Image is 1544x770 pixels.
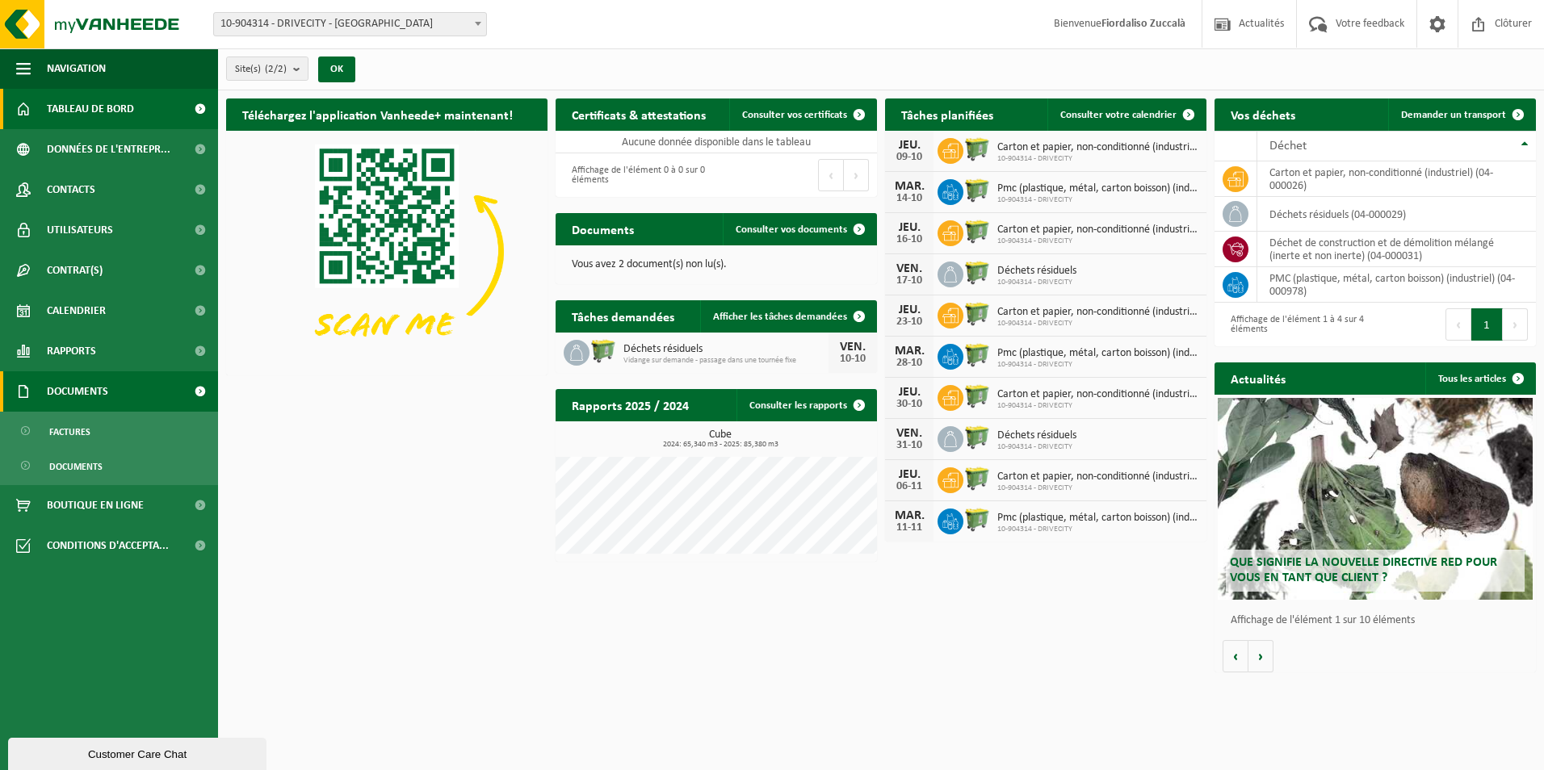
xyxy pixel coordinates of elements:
[893,234,925,245] div: 16-10
[47,250,103,291] span: Contrat(s)
[47,331,96,371] span: Rapports
[997,512,1198,525] span: Pmc (plastique, métal, carton boisson) (industriel)
[556,98,722,130] h2: Certificats & attestations
[997,154,1198,164] span: 10-904314 - DRIVECITY
[1047,98,1205,131] a: Consulter votre calendrier
[837,341,869,354] div: VEN.
[556,213,650,245] h2: Documents
[963,465,991,492] img: WB-0660-HPE-GN-50
[214,13,486,36] span: 10-904314 - DRIVECITY - NIVELLES
[997,401,1198,411] span: 10-904314 - DRIVECITY
[963,383,991,410] img: WB-0660-HPE-GN-50
[47,169,95,210] span: Contacts
[47,48,106,89] span: Navigation
[589,337,617,365] img: WB-0660-HPE-GN-50
[572,259,861,270] p: Vous avez 2 document(s) non lu(s).
[1257,232,1536,267] td: déchet de construction et de démolition mélangé (inerte et non inerte) (04-000031)
[818,159,844,191] button: Previous
[963,218,991,245] img: WB-0660-HPE-GN-50
[893,481,925,492] div: 06-11
[997,224,1198,236] span: Carton et papier, non-conditionné (industriel)
[226,56,308,81] button: Site(s)(2/2)
[997,525,1198,534] span: 10-904314 - DRIVECITY
[997,306,1198,319] span: Carton et papier, non-conditionné (industriel)
[963,424,991,451] img: WB-0660-HPE-GN-50
[997,429,1076,442] span: Déchets résiduels
[723,213,875,245] a: Consulter vos documents
[564,429,877,449] h3: Cube
[1218,398,1533,600] a: Que signifie la nouvelle directive RED pour vous en tant que client ?
[997,388,1198,401] span: Carton et papier, non-conditionné (industriel)
[893,522,925,534] div: 11-11
[742,110,847,120] span: Consulter vos certificats
[1101,18,1185,30] strong: Fiordaliso Zuccalà
[47,291,106,331] span: Calendrier
[1060,110,1177,120] span: Consulter votre calendrier
[4,450,214,481] a: Documents
[1257,267,1536,303] td: PMC (plastique, métal, carton boisson) (industriel) (04-000978)
[893,139,925,152] div: JEU.
[556,300,690,332] h2: Tâches demandées
[556,389,705,421] h2: Rapports 2025 / 2024
[47,485,144,525] span: Boutique en ligne
[1388,98,1534,131] a: Demander un transport
[265,64,287,74] count: (2/2)
[893,316,925,328] div: 23-10
[963,259,991,287] img: WB-0660-HPE-GN-50
[997,471,1198,483] span: Carton et papier, non-conditionné (industriel)
[564,441,877,449] span: 2024: 65,340 m3 - 2025: 85,380 m3
[713,312,847,322] span: Afficher les tâches demandées
[729,98,875,131] a: Consulter vos certificats
[47,371,108,412] span: Documents
[1269,140,1307,153] span: Déchet
[47,525,169,566] span: Conditions d'accepta...
[226,98,529,130] h2: Téléchargez l'application Vanheede+ maintenant!
[893,358,925,369] div: 28-10
[963,300,991,328] img: WB-0660-HPE-GN-50
[997,195,1198,205] span: 10-904314 - DRIVECITY
[997,265,1076,278] span: Déchets résiduels
[49,416,90,447] span: Factures
[997,347,1198,360] span: Pmc (plastique, métal, carton boisson) (industriel)
[226,131,548,372] img: Download de VHEPlus App
[1215,362,1302,394] h2: Actualités
[700,300,875,333] a: Afficher les tâches demandées
[893,262,925,275] div: VEN.
[1223,640,1248,672] button: Vorige
[893,345,925,358] div: MAR.
[844,159,869,191] button: Next
[997,141,1198,154] span: Carton et papier, non-conditionné (industriel)
[997,360,1198,370] span: 10-904314 - DRIVECITY
[893,399,925,410] div: 30-10
[47,129,170,169] span: Données de l'entrepr...
[8,734,270,770] iframe: chat widget
[963,177,991,204] img: WB-0660-HPE-GN-50
[997,483,1198,493] span: 10-904314 - DRIVECITY
[1257,161,1536,197] td: carton et papier, non-conditionné (industriel) (04-000026)
[963,341,991,369] img: WB-0660-HPE-GN-50
[893,468,925,481] div: JEU.
[1257,197,1536,232] td: déchets résiduels (04-000029)
[893,386,925,399] div: JEU.
[997,278,1076,287] span: 10-904314 - DRIVECITY
[49,451,103,482] span: Documents
[963,506,991,534] img: WB-0660-HPE-GN-50
[1425,362,1534,395] a: Tous les articles
[963,136,991,163] img: WB-0660-HPE-GN-50
[997,236,1198,246] span: 10-904314 - DRIVECITY
[997,442,1076,452] span: 10-904314 - DRIVECITY
[893,440,925,451] div: 31-10
[893,509,925,522] div: MAR.
[47,89,134,129] span: Tableau de bord
[1231,615,1528,626] p: Affichage de l'élément 1 sur 10 éléments
[893,275,925,287] div: 17-10
[47,210,113,250] span: Utilisateurs
[1471,308,1503,341] button: 1
[556,131,877,153] td: Aucune donnée disponible dans le tableau
[1215,98,1311,130] h2: Vos déchets
[997,182,1198,195] span: Pmc (plastique, métal, carton boisson) (industriel)
[837,354,869,365] div: 10-10
[893,221,925,234] div: JEU.
[1223,307,1367,342] div: Affichage de l'élément 1 à 4 sur 4 éléments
